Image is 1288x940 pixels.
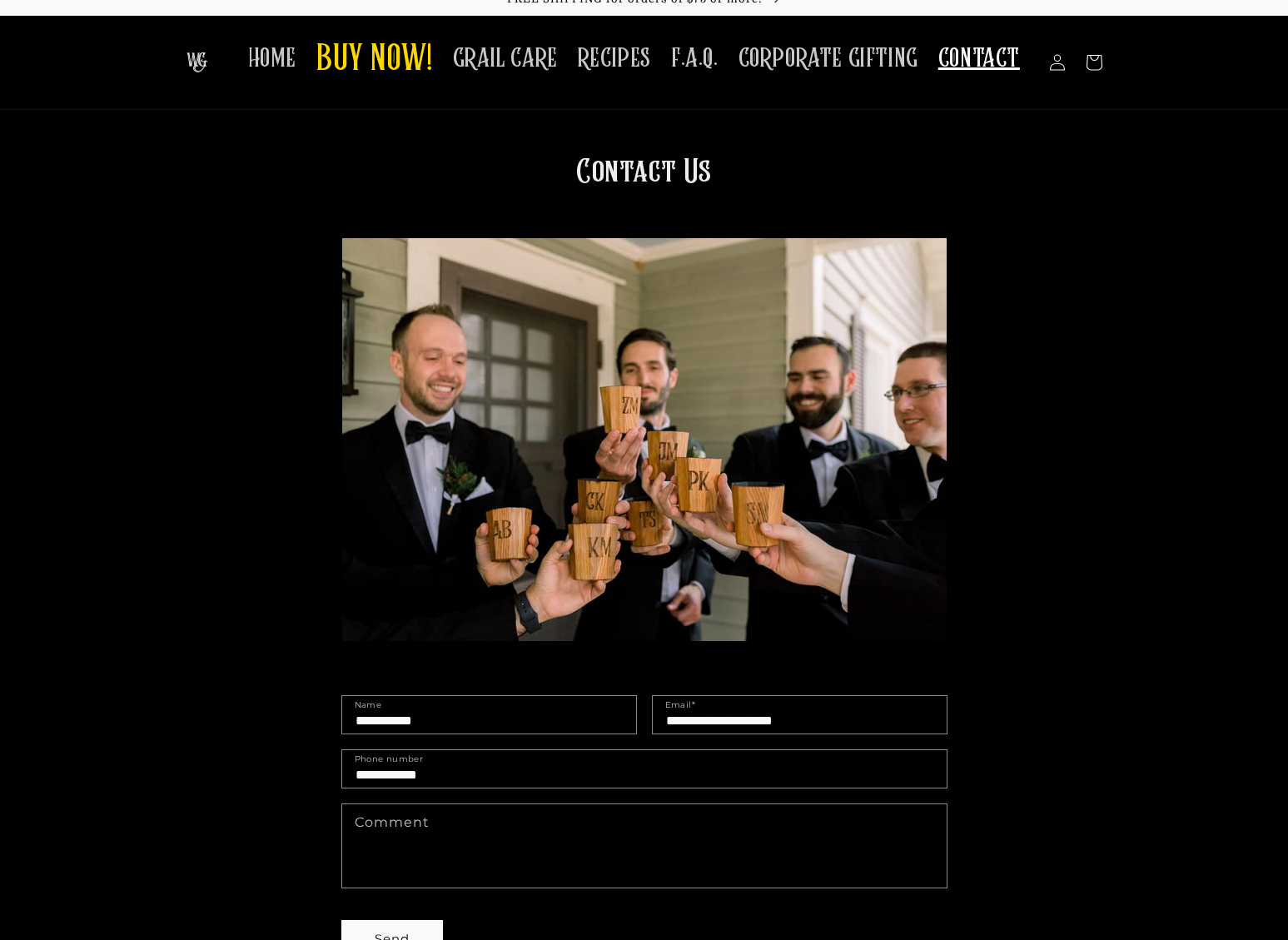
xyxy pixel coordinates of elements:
[453,42,558,75] span: GRAIL CARE
[568,32,661,85] a: RECIPES
[248,42,296,75] span: HOME
[729,32,928,85] a: CORPORATE GIFTING
[738,42,918,75] span: CORPORATE GIFTING
[186,52,207,72] img: The Whiskey Grail
[671,42,719,75] span: F.A.Q.
[306,27,443,93] a: BUY NOW!
[443,32,568,85] a: GRAIL CARE
[316,37,433,83] span: BUY NOW!
[342,152,947,654] h1: Contact Us
[578,42,651,75] span: RECIPES
[238,32,306,85] a: HOME
[928,32,1030,85] a: CONTACT
[938,42,1020,75] span: CONTACT
[661,32,729,85] a: F.A.Q.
